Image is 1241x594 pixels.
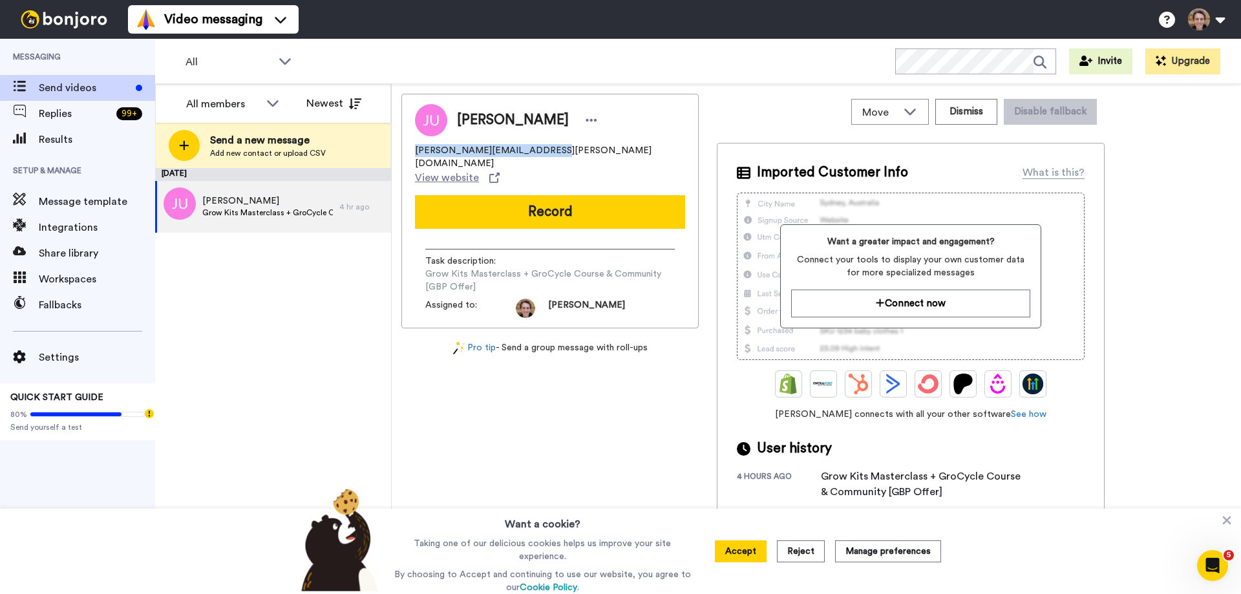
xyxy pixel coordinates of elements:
[835,540,941,562] button: Manage preferences
[210,133,326,148] span: Send a new message
[953,374,973,394] img: Patreon
[39,132,155,147] span: Results
[415,195,685,229] button: Record
[791,253,1030,279] span: Connect your tools to display your own customer data for more specialized messages
[391,537,694,563] p: Taking one of our delicious cookies helps us improve your site experience.
[813,374,834,394] img: Ontraport
[791,290,1030,317] button: Connect now
[862,105,897,120] span: Move
[297,90,371,116] button: Newest
[415,104,447,136] img: Image of Joanna Urwin
[1011,410,1046,419] a: See how
[1069,48,1132,74] button: Invite
[1023,165,1085,180] div: What is this?
[164,10,262,28] span: Video messaging
[848,374,869,394] img: Hubspot
[425,255,516,268] span: Task description :
[1004,99,1097,125] button: Disable fallback
[415,170,479,186] span: View website
[548,299,625,318] span: [PERSON_NAME]
[143,408,155,419] div: Tooltip anchor
[39,271,155,287] span: Workspaces
[425,299,516,318] span: Assigned to:
[202,207,333,218] span: Grow Kits Masterclass + GroCycle Course & Community [GBP Offer]
[1197,550,1228,581] iframe: Intercom live chat
[1145,48,1220,74] button: Upgrade
[415,144,685,170] span: [PERSON_NAME][EMAIL_ADDRESS][PERSON_NAME][DOMAIN_NAME]
[1224,550,1234,560] span: 5
[935,99,997,125] button: Dismiss
[136,9,156,30] img: vm-color.svg
[210,148,326,158] span: Add new contact or upload CSV
[391,568,694,594] p: By choosing to Accept and continuing to use our website, you agree to our .
[457,111,569,130] span: [PERSON_NAME]
[39,297,155,313] span: Fallbacks
[290,488,385,591] img: bear-with-cookie.png
[401,341,699,355] div: - Send a group message with roll-ups
[777,540,825,562] button: Reject
[821,469,1028,500] div: Grow Kits Masterclass + GroCycle Course & Community [GBP Offer]
[186,54,272,70] span: All
[715,540,767,562] button: Accept
[453,341,465,355] img: magic-wand.svg
[155,168,391,181] div: [DATE]
[202,195,333,207] span: [PERSON_NAME]
[39,194,155,209] span: Message template
[39,106,111,122] span: Replies
[757,439,832,458] span: User history
[164,187,196,220] img: ju.png
[39,80,131,96] span: Send videos
[10,409,27,419] span: 80%
[918,374,939,394] img: ConvertKit
[39,220,155,235] span: Integrations
[883,374,904,394] img: ActiveCampaign
[186,96,260,112] div: All members
[425,268,675,293] span: Grow Kits Masterclass + GroCycle Course & Community [GBP Offer]
[757,163,908,182] span: Imported Customer Info
[737,408,1085,421] span: [PERSON_NAME] connects with all your other software
[10,422,145,432] span: Send yourself a test
[791,235,1030,248] span: Want a greater impact and engagement?
[10,393,103,402] span: QUICK START GUIDE
[116,107,142,120] div: 99 +
[737,471,821,500] div: 4 hours ago
[520,583,577,592] a: Cookie Policy
[516,299,535,318] img: e73ce963-af64-4f34-a3d2-9acdfc157b43-1553003914.jpg
[453,341,496,355] a: Pro tip
[415,170,500,186] a: View website
[505,509,580,532] h3: Want a cookie?
[778,374,799,394] img: Shopify
[1023,374,1043,394] img: GoHighLevel
[988,374,1008,394] img: Drip
[339,202,385,212] div: 4 hr ago
[16,10,112,28] img: bj-logo-header-white.svg
[39,350,155,365] span: Settings
[39,246,155,261] span: Share library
